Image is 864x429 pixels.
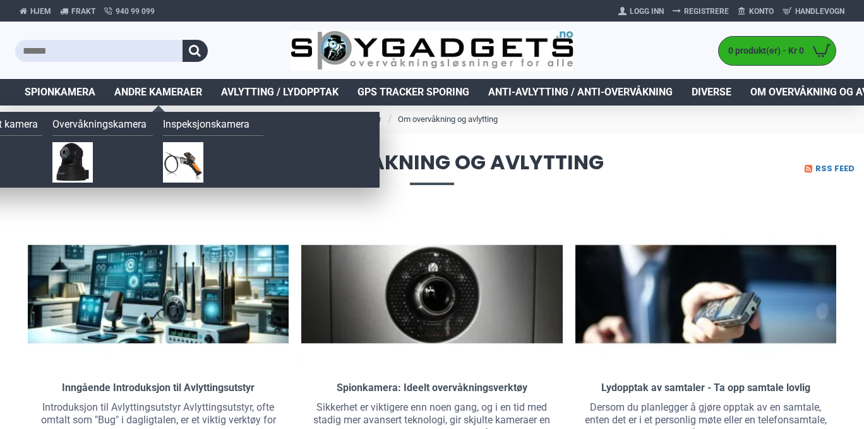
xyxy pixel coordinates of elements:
[488,85,673,100] span: Anti-avlytting / Anti-overvåkning
[71,6,95,17] span: Frakt
[719,37,836,65] a: 0 produkt(er) - Kr 0
[668,1,733,21] a: Registrere
[15,79,105,106] a: Spionkamera
[795,6,844,17] span: Handlevogn
[25,85,95,100] span: Spionkamera
[733,1,778,21] a: Konto
[778,1,849,21] a: Handlevogn
[30,6,51,17] span: Hjem
[52,117,153,136] a: Overvåkningskamera
[719,44,807,57] span: 0 produkt(er) - Kr 0
[291,30,574,71] img: SpyGadgets.no
[601,382,810,395] a: Lydopptak av samtaler - Ta opp samtale lovlig
[684,6,729,17] span: Registrere
[357,85,469,100] span: GPS Tracker Sporing
[212,79,348,106] a: Avlytting / Lydopptak
[479,79,682,106] a: Anti-avlytting / Anti-overvåkning
[52,142,93,183] img: Overvåkningskamera
[749,6,774,17] span: Konto
[692,85,731,100] span: Diverse
[116,6,155,17] span: 940 99 099
[62,382,255,395] a: Inngående Introduksjon til Avlyttingsutstyr
[348,79,479,106] a: GPS Tracker Sporing
[614,1,668,21] a: Logg Inn
[805,164,858,173] a: RSS Feed
[221,85,339,100] span: Avlytting / Lydopptak
[630,6,664,17] span: Logg Inn
[114,85,202,100] span: Andre kameraer
[337,382,527,395] a: Spionkamera: Ideelt overvåkningsverktøy
[15,152,849,184] span: Om overvåkning og avlytting
[163,142,203,183] img: Inspeksjonskamera
[815,164,855,172] span: RSS Feed
[163,117,263,136] a: Inspeksjonskamera
[682,79,741,106] a: Diverse
[105,79,212,106] a: Andre kameraer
